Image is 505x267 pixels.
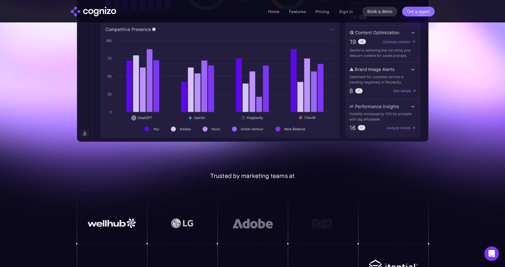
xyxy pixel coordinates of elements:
a: Get a report [402,7,435,16]
div: Open Intercom Messenger [484,246,499,261]
a: Sign in [339,8,353,15]
img: cognizo logo [71,7,116,16]
div: Trusted by marketing teams at [77,172,429,179]
a: Book a demo [362,7,397,16]
a: Features [289,9,306,14]
a: Pricing [315,9,329,14]
a: home [71,7,116,16]
a: Home [268,9,279,14]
